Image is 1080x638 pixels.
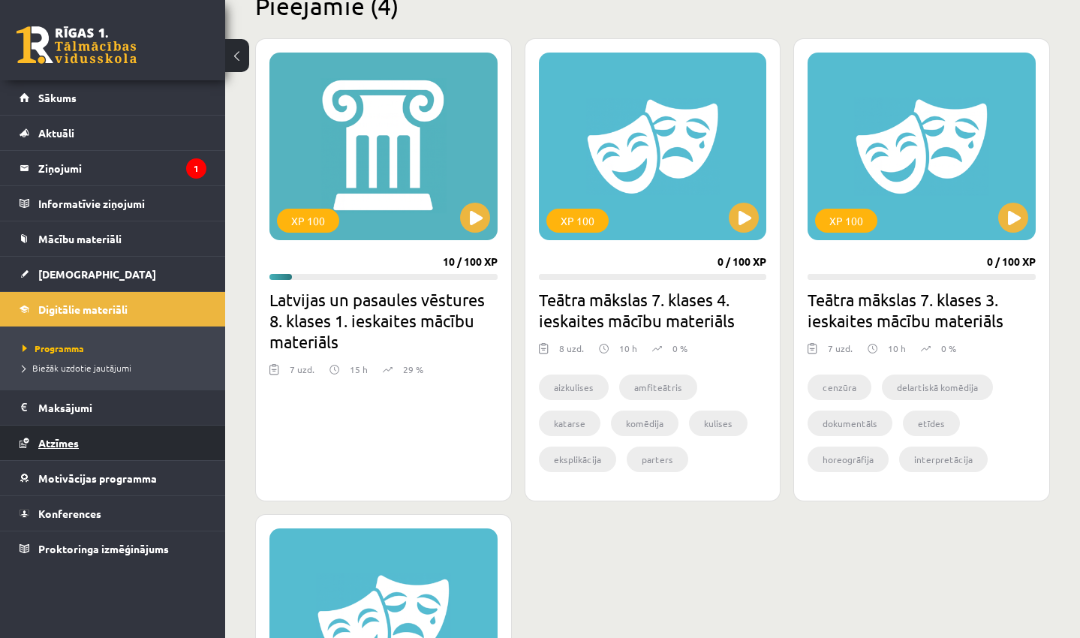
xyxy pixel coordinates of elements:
a: Digitālie materiāli [20,292,206,327]
div: XP 100 [277,209,339,233]
span: Sākums [38,91,77,104]
a: Informatīvie ziņojumi [20,186,206,221]
a: Maksājumi [20,390,206,425]
legend: Ziņojumi [38,151,206,185]
span: Mācību materiāli [38,232,122,245]
a: Rīgas 1. Tālmācības vidusskola [17,26,137,64]
div: 8 uzd. [559,342,584,364]
i: 1 [186,158,206,179]
div: XP 100 [546,209,609,233]
span: Aktuāli [38,126,74,140]
a: Motivācijas programma [20,461,206,495]
p: 10 h [888,342,906,355]
li: komēdija [611,411,678,436]
p: 10 h [619,342,637,355]
h2: Teātra mākslas 7. klases 3. ieskaites mācību materiāls [808,289,1036,331]
div: 7 uzd. [828,342,853,364]
li: interpretācija [899,447,988,472]
a: Proktoringa izmēģinājums [20,531,206,566]
span: Atzīmes [38,436,79,450]
a: Ziņojumi1 [20,151,206,185]
legend: Maksājumi [38,390,206,425]
span: Programma [23,342,84,354]
div: XP 100 [815,209,877,233]
span: [DEMOGRAPHIC_DATA] [38,267,156,281]
span: Motivācijas programma [38,471,157,485]
li: katarse [539,411,600,436]
li: horeogrāfija [808,447,889,472]
span: Biežāk uzdotie jautājumi [23,362,131,374]
a: Atzīmes [20,426,206,460]
div: 7 uzd. [290,363,314,385]
li: cenzūra [808,375,871,400]
a: Mācību materiāli [20,221,206,256]
span: Konferences [38,507,101,520]
h2: Latvijas un pasaules vēstures 8. klases 1. ieskaites mācību materiāls [269,289,498,352]
a: Biežāk uzdotie jautājumi [23,361,210,375]
legend: Informatīvie ziņojumi [38,186,206,221]
p: 0 % [941,342,956,355]
li: eksplikācija [539,447,616,472]
li: dokumentāls [808,411,892,436]
p: 15 h [350,363,368,376]
a: Konferences [20,496,206,531]
span: Digitālie materiāli [38,302,128,316]
span: Proktoringa izmēģinājums [38,542,169,555]
p: 29 % [403,363,423,376]
a: [DEMOGRAPHIC_DATA] [20,257,206,291]
li: parters [627,447,688,472]
a: Aktuāli [20,116,206,150]
li: kulises [689,411,748,436]
li: etīdes [903,411,960,436]
li: delartiskā komēdija [882,375,993,400]
li: amfiteātris [619,375,697,400]
a: Sākums [20,80,206,115]
h2: Teātra mākslas 7. klases 4. ieskaites mācību materiāls [539,289,767,331]
p: 0 % [672,342,687,355]
li: aizkulises [539,375,609,400]
a: Programma [23,342,210,355]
